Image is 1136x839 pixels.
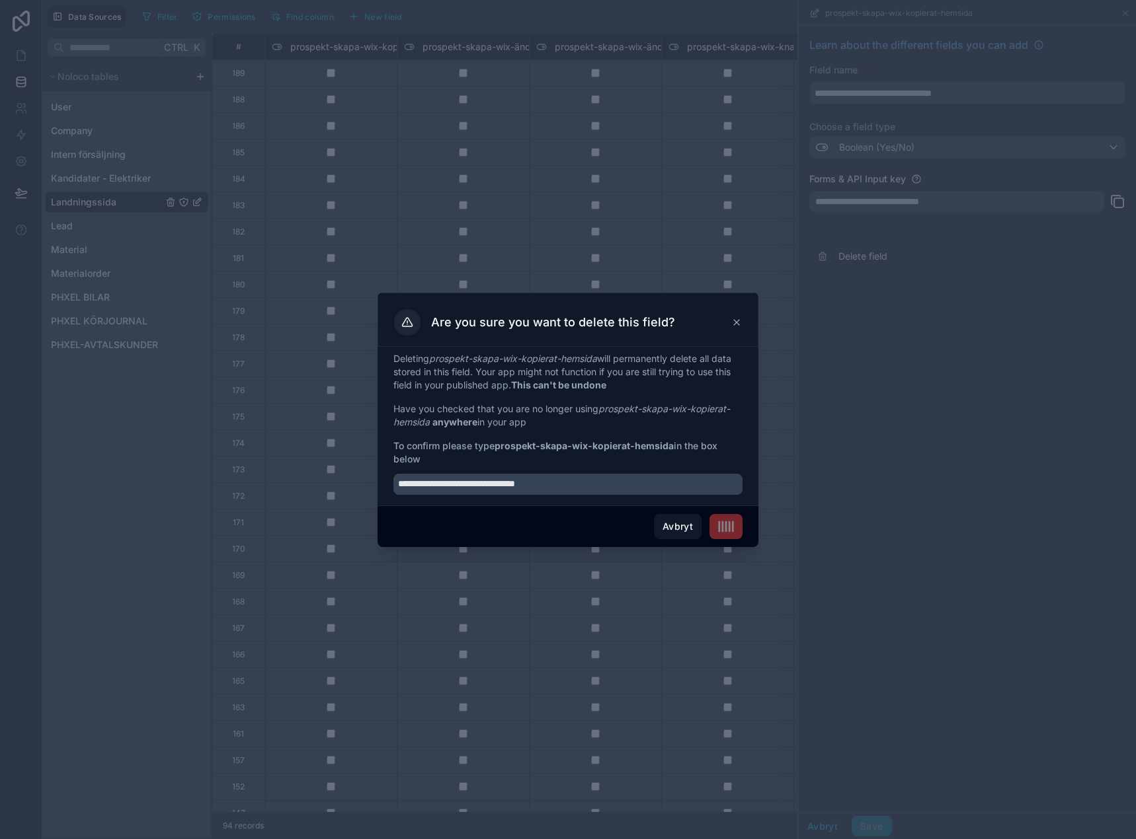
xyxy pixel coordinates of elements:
h3: Are you sure you want to delete this field? [431,314,675,330]
em: prospekt-skapa-wix-kopierat-hemsida [429,353,597,364]
span: To confirm please type in the box below [393,439,743,466]
button: Avbryt [654,514,702,539]
p: Deleting will permanently delete all data stored in this field. Your app might not function if yo... [393,352,743,392]
strong: anywhere [432,416,477,427]
strong: This can't be undone [511,379,606,390]
strong: prospekt-skapa-wix-kopierat-hemsida [495,440,674,451]
p: Have you checked that you are no longer using in your app [393,402,743,429]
